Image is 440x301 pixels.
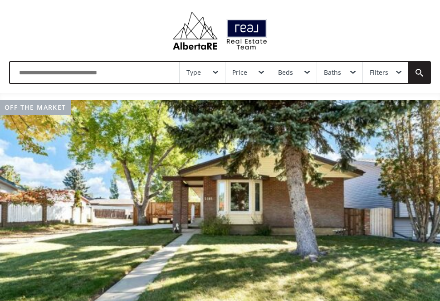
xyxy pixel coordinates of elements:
div: Beds [278,69,293,76]
div: Price [232,69,247,76]
div: Filters [370,69,388,76]
div: Baths [324,69,341,76]
img: Logo [168,9,272,52]
div: Type [186,69,201,76]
